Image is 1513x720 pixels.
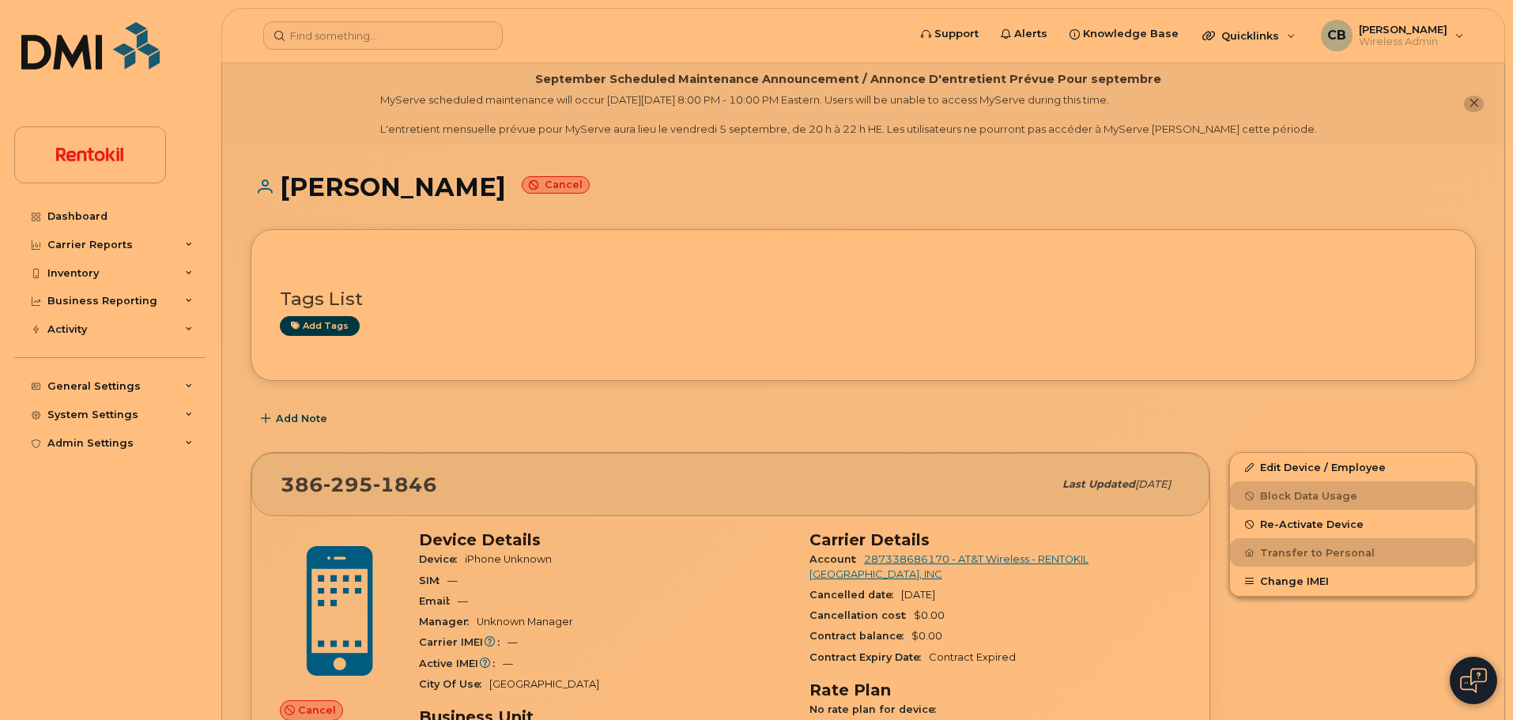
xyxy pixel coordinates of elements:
[419,575,447,586] span: SIM
[1260,518,1364,530] span: Re-Activate Device
[419,658,503,669] span: Active IMEI
[1230,453,1475,481] a: Edit Device / Employee
[373,473,437,496] span: 1846
[276,411,327,426] span: Add Note
[251,173,1476,201] h1: [PERSON_NAME]
[280,289,1447,309] h3: Tags List
[419,530,790,549] h3: Device Details
[503,658,513,669] span: —
[809,609,914,621] span: Cancellation cost
[809,651,929,663] span: Contract Expiry Date
[1230,567,1475,595] button: Change IMEI
[1062,478,1135,490] span: Last updated
[489,678,599,690] span: [GEOGRAPHIC_DATA]
[1230,538,1475,567] button: Transfer to Personal
[809,530,1181,549] h3: Carrier Details
[522,176,590,194] small: Cancel
[323,473,373,496] span: 295
[419,636,507,648] span: Carrier IMEI
[809,589,901,601] span: Cancelled date
[1230,510,1475,538] button: Re-Activate Device
[914,609,945,621] span: $0.00
[419,553,465,565] span: Device
[535,71,1161,88] div: September Scheduled Maintenance Announcement / Annonce D'entretient Prévue Pour septembre
[419,595,458,607] span: Email
[477,616,573,628] span: Unknown Manager
[1464,96,1484,112] button: close notification
[380,92,1317,137] div: MyServe scheduled maintenance will occur [DATE][DATE] 8:00 PM - 10:00 PM Eastern. Users will be u...
[809,553,864,565] span: Account
[458,595,468,607] span: —
[280,316,360,336] a: Add tags
[447,575,458,586] span: —
[809,680,1181,699] h3: Rate Plan
[929,651,1016,663] span: Contract Expired
[298,703,336,718] span: Cancel
[251,405,341,433] button: Add Note
[465,553,552,565] span: iPhone Unknown
[419,616,477,628] span: Manager
[507,636,518,648] span: —
[911,630,942,642] span: $0.00
[1460,668,1487,693] img: Open chat
[809,630,911,642] span: Contract balance
[281,473,437,496] span: 386
[901,589,935,601] span: [DATE]
[809,553,1089,579] a: 287338686170 - AT&T Wireless - RENTOKIL [GEOGRAPHIC_DATA], INC
[1230,481,1475,510] button: Block Data Usage
[809,703,944,715] span: No rate plan for device
[419,678,489,690] span: City Of Use
[1135,478,1171,490] span: [DATE]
